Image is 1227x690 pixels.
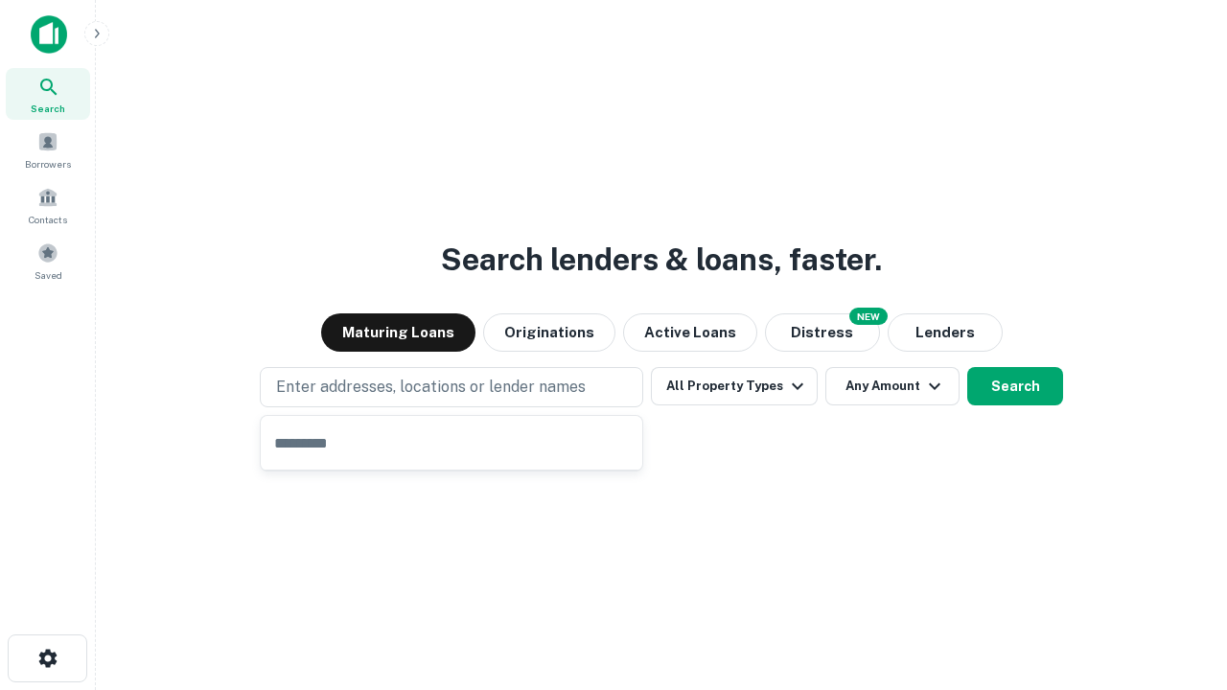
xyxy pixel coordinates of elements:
button: Originations [483,313,615,352]
button: Maturing Loans [321,313,475,352]
button: All Property Types [651,367,818,405]
iframe: Chat Widget [1131,537,1227,629]
a: Saved [6,235,90,287]
span: Borrowers [25,156,71,172]
img: capitalize-icon.png [31,15,67,54]
button: Active Loans [623,313,757,352]
span: Search [31,101,65,116]
button: Search distressed loans with lien and other non-mortgage details. [765,313,880,352]
h3: Search lenders & loans, faster. [441,237,882,283]
a: Borrowers [6,124,90,175]
a: Search [6,68,90,120]
a: Contacts [6,179,90,231]
button: Enter addresses, locations or lender names [260,367,643,407]
span: Saved [35,267,62,283]
span: Contacts [29,212,67,227]
button: Search [967,367,1063,405]
p: Enter addresses, locations or lender names [276,376,586,399]
div: NEW [849,308,888,325]
button: Any Amount [825,367,960,405]
button: Lenders [888,313,1003,352]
